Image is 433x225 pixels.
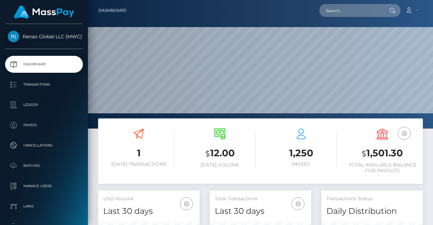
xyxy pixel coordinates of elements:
[8,181,80,191] p: Manage Users
[8,120,80,130] p: Payees
[347,162,418,174] h6: Total Available Balance for Payouts
[215,205,306,217] h4: Last 30 days
[205,149,210,158] small: $
[184,162,255,168] h6: [DATE] Volume
[326,205,418,217] h4: Daily Distribution
[103,205,195,217] h4: Last 30 days
[266,147,337,160] h3: 1,250
[5,137,83,154] a: Cancellations
[5,76,83,93] a: Transactions
[8,201,80,211] p: Links
[347,147,418,160] h3: 1,501.30
[8,31,19,42] img: Renao Global LLC (MWC)
[103,161,174,167] h6: [DATE] Transactions
[266,161,337,167] h6: Payees
[362,149,366,158] small: $
[5,178,83,195] a: Manage Users
[5,56,83,73] a: Dashboard
[5,33,83,40] span: Renao Global LLC (MWC)
[8,100,80,110] p: Ledger
[14,5,74,19] img: MassPay Logo
[5,198,83,215] a: Links
[5,117,83,134] a: Payees
[98,3,127,18] a: Dashboard
[8,140,80,151] p: Cancellations
[8,80,80,90] p: Transactions
[5,96,83,113] a: Ledger
[8,59,80,69] p: Dashboard
[5,157,83,174] a: Batches
[326,196,418,202] h5: Transactions Status
[103,196,195,202] h5: USD Volume
[215,196,306,202] h5: Total Transactions
[8,161,80,171] p: Batches
[319,4,383,17] input: Search...
[103,147,174,160] h3: 1
[184,147,255,160] h3: 12.00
